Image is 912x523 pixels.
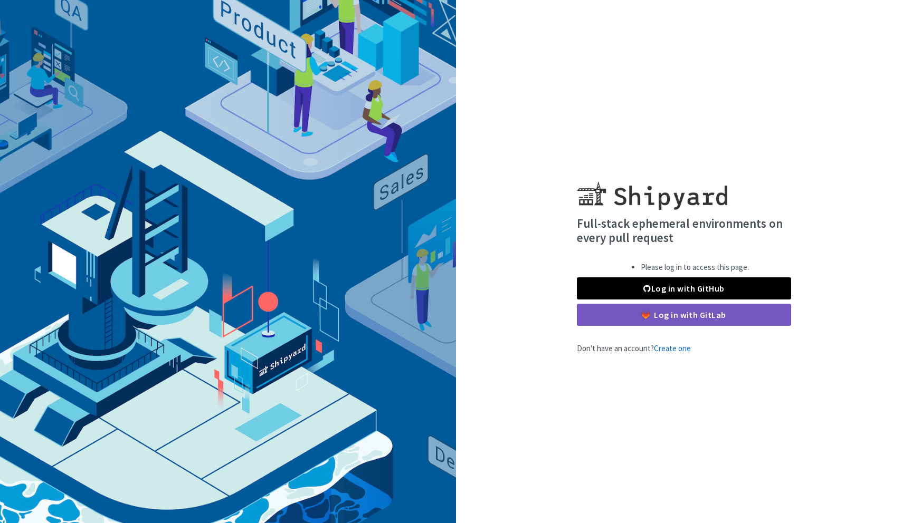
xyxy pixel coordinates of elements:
a: Log in with GitHub [577,277,791,299]
img: Shipyard logo [577,169,727,210]
a: Log in with GitLab [577,304,791,326]
a: Create one [654,343,691,353]
span: Don't have an account? [577,343,691,353]
li: Please log in to access this page. [641,261,749,274]
h4: Full-stack ephemeral environments on every pull request [577,216,791,245]
img: gitlab-color.svg [642,311,650,319]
